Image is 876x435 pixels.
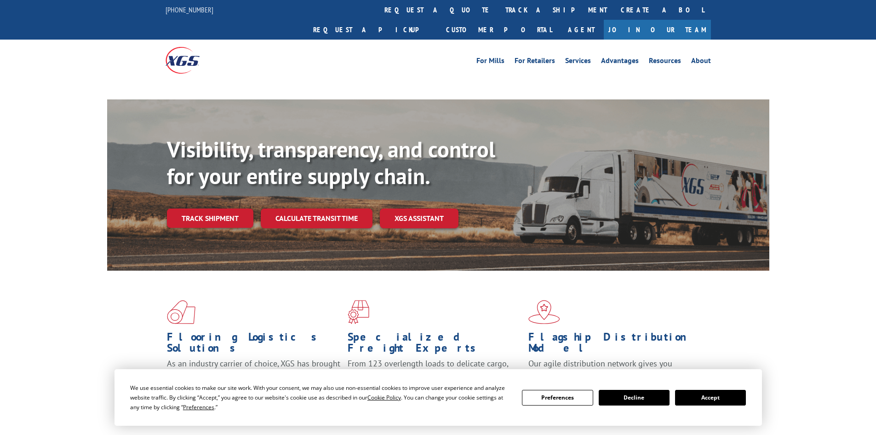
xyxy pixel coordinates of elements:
a: For Mills [476,57,504,67]
div: We use essential cookies to make our site work. With your consent, we may also use non-essential ... [130,383,511,412]
span: Preferences [183,403,214,411]
a: Customer Portal [439,20,559,40]
a: Calculate transit time [261,209,372,228]
a: Resources [649,57,681,67]
a: Join Our Team [604,20,711,40]
span: As an industry carrier of choice, XGS has brought innovation and dedication to flooring logistics... [167,358,340,391]
a: Advantages [601,57,639,67]
h1: Flooring Logistics Solutions [167,331,341,358]
img: xgs-icon-focused-on-flooring-red [348,300,369,324]
a: About [691,57,711,67]
a: Agent [559,20,604,40]
span: Our agile distribution network gives you nationwide inventory management on demand. [528,358,698,380]
span: Cookie Policy [367,394,401,401]
a: Services [565,57,591,67]
button: Accept [675,390,746,406]
img: xgs-icon-total-supply-chain-intelligence-red [167,300,195,324]
a: Request a pickup [306,20,439,40]
h1: Specialized Freight Experts [348,331,521,358]
a: [PHONE_NUMBER] [166,5,213,14]
button: Preferences [522,390,593,406]
button: Decline [599,390,670,406]
div: Cookie Consent Prompt [115,369,762,426]
a: XGS ASSISTANT [380,209,458,228]
img: xgs-icon-flagship-distribution-model-red [528,300,560,324]
h1: Flagship Distribution Model [528,331,702,358]
p: From 123 overlength loads to delicate cargo, our experienced staff knows the best way to move you... [348,358,521,399]
a: Track shipment [167,209,253,228]
a: For Retailers [515,57,555,67]
b: Visibility, transparency, and control for your entire supply chain. [167,135,495,190]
